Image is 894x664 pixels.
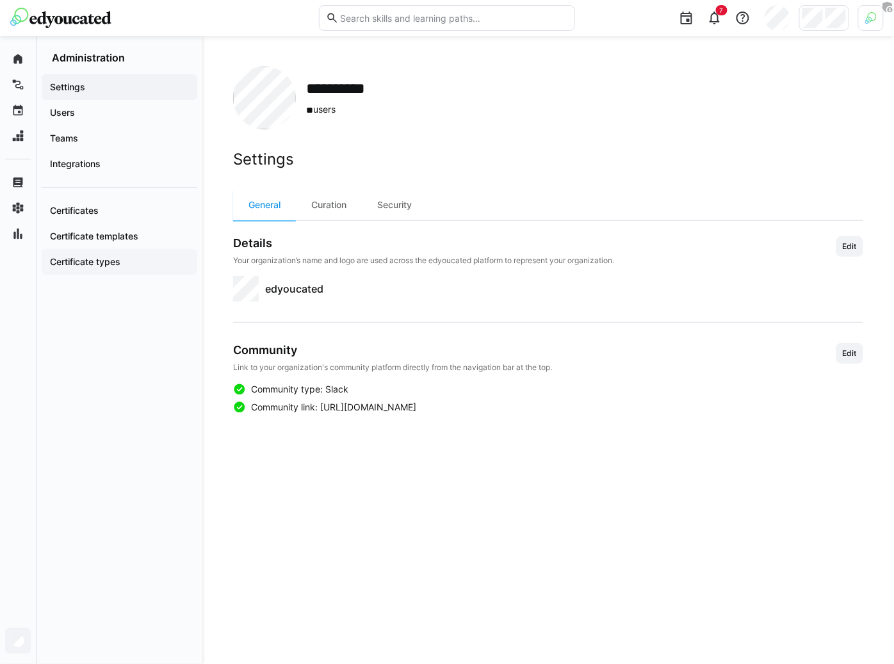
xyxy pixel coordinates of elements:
h2: Settings [233,150,863,169]
p: Your organization’s name and logo are used across the edyoucated platform to represent your organ... [233,255,614,266]
span: Community link: [URL][DOMAIN_NAME] [251,401,416,414]
button: Edit [836,343,863,364]
h3: Community [233,343,552,357]
span: users [306,103,392,117]
span: Edit [841,348,858,359]
span: Edit [841,241,858,252]
p: Link to your organization's community platform directly from the navigation bar at the top. [233,362,552,373]
input: Search skills and learning paths… [339,12,568,24]
span: Community type: Slack [251,383,348,396]
h3: Details [233,236,614,250]
button: Edit [836,236,863,257]
div: Curation [296,190,362,220]
span: edyoucated [265,281,323,296]
div: General [233,190,296,220]
div: Security [362,190,427,220]
span: 7 [720,6,724,14]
